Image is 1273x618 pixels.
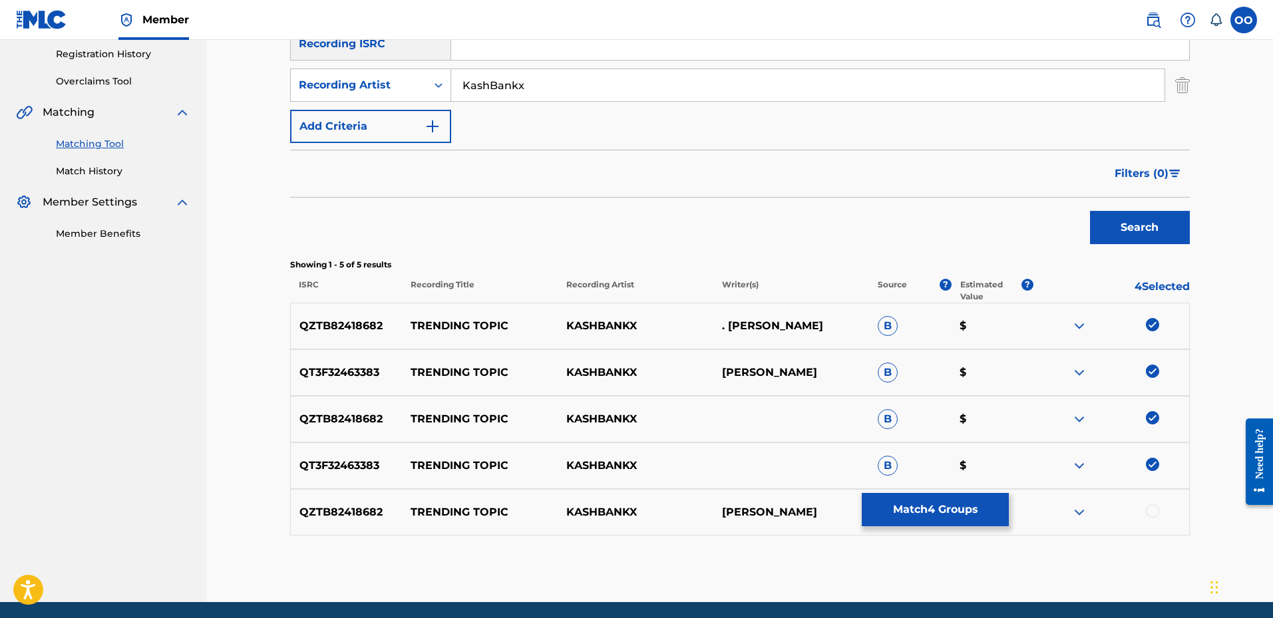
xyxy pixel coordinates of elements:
[290,259,1190,271] p: Showing 1 - 5 of 5 results
[878,316,898,336] span: B
[1145,12,1161,28] img: search
[1206,554,1273,618] iframe: Chat Widget
[558,504,713,520] p: KASHBANKX
[402,504,558,520] p: TRENDING TOPIC
[1180,12,1196,28] img: help
[1021,279,1033,291] span: ?
[290,110,451,143] button: Add Criteria
[558,411,713,427] p: KASHBANKX
[401,279,557,303] p: Recording Title
[402,411,558,427] p: TRENDING TOPIC
[174,104,190,120] img: expand
[402,365,558,381] p: TRENDING TOPIC
[878,279,907,303] p: Source
[291,458,403,474] p: QT3F32463383
[862,493,1009,526] button: Match4 Groups
[558,279,713,303] p: Recording Artist
[1175,7,1201,33] div: Help
[1146,411,1159,424] img: deselect
[1236,408,1273,516] iframe: Resource Center
[713,318,869,334] p: . [PERSON_NAME]
[43,104,94,120] span: Matching
[291,318,403,334] p: QZTB82418682
[1071,411,1087,427] img: expand
[402,318,558,334] p: TRENDING TOPIC
[1146,365,1159,378] img: deselect
[56,75,190,88] a: Overclaims Tool
[402,458,558,474] p: TRENDING TOPIC
[1209,13,1222,27] div: Notifications
[1169,170,1181,178] img: filter
[43,194,137,210] span: Member Settings
[558,318,713,334] p: KASHBANKX
[291,365,403,381] p: QT3F32463383
[291,411,403,427] p: QZTB82418682
[1146,458,1159,471] img: deselect
[142,12,189,27] span: Member
[713,365,869,381] p: [PERSON_NAME]
[1115,166,1169,182] span: Filters ( 0 )
[174,194,190,210] img: expand
[16,104,33,120] img: Matching
[713,504,869,520] p: [PERSON_NAME]
[290,279,402,303] p: ISRC
[16,10,67,29] img: MLC Logo
[1071,458,1087,474] img: expand
[1140,7,1167,33] a: Public Search
[1175,69,1190,102] img: Delete Criterion
[951,458,1033,474] p: $
[558,458,713,474] p: KASHBANKX
[1071,504,1087,520] img: expand
[56,227,190,241] a: Member Benefits
[1071,318,1087,334] img: expand
[1033,279,1189,303] p: 4 Selected
[951,411,1033,427] p: $
[1146,318,1159,331] img: deselect
[951,318,1033,334] p: $
[878,456,898,476] span: B
[1230,7,1257,33] div: User Menu
[291,504,403,520] p: QZTB82418682
[878,409,898,429] span: B
[1210,567,1218,607] div: Drag
[558,365,713,381] p: KASHBANKX
[960,279,1021,303] p: Estimated Value
[878,363,898,383] span: B
[713,279,869,303] p: Writer(s)
[1071,365,1087,381] img: expand
[56,137,190,151] a: Matching Tool
[425,118,441,134] img: 9d2ae6d4665cec9f34b9.svg
[299,77,419,93] div: Recording Artist
[1090,211,1190,244] button: Search
[16,194,32,210] img: Member Settings
[940,279,952,291] span: ?
[1107,157,1190,190] button: Filters (0)
[118,12,134,28] img: Top Rightsholder
[951,365,1033,381] p: $
[56,47,190,61] a: Registration History
[56,164,190,178] a: Match History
